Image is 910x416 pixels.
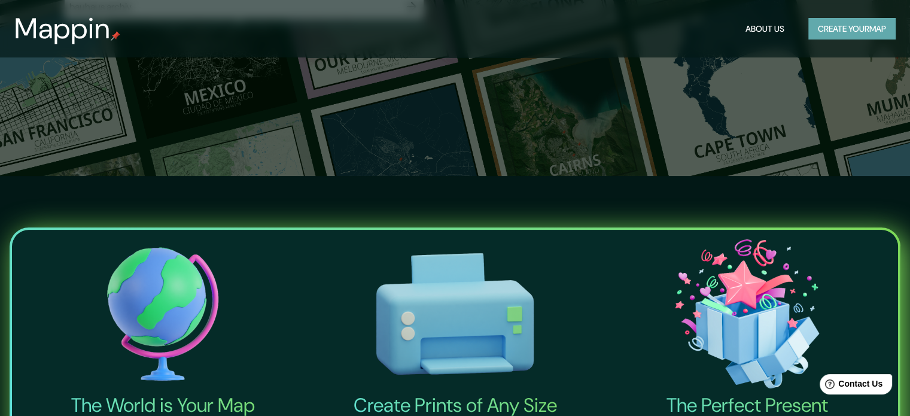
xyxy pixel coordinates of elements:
button: Create yourmap [808,18,896,40]
img: mappin-pin [111,31,120,41]
img: The Perfect Present-icon [604,235,891,394]
img: Create Prints of Any Size-icon [311,235,598,394]
button: About Us [741,18,789,40]
iframe: Help widget launcher [804,369,897,403]
h3: Mappin [14,12,111,45]
img: The World is Your Map-icon [19,235,306,394]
